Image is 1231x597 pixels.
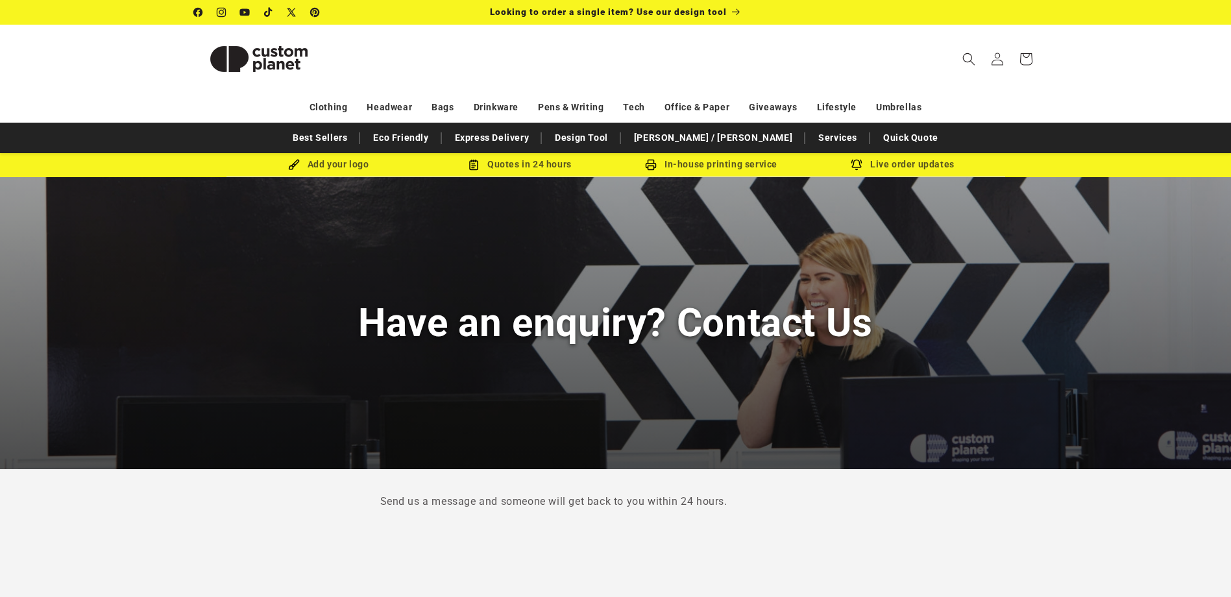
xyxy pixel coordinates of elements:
a: Eco Friendly [367,127,435,149]
a: Best Sellers [286,127,354,149]
summary: Search [955,45,983,73]
a: Bags [432,96,454,119]
a: Custom Planet [189,25,328,93]
div: Add your logo [233,156,424,173]
a: Quick Quote [877,127,945,149]
a: Headwear [367,96,412,119]
a: Giveaways [749,96,797,119]
div: Live order updates [807,156,999,173]
a: Express Delivery [448,127,536,149]
a: Umbrellas [876,96,921,119]
img: Order Updates Icon [468,159,480,171]
a: Services [812,127,864,149]
div: Quotes in 24 hours [424,156,616,173]
img: Custom Planet [194,30,324,88]
div: In-house printing service [616,156,807,173]
a: Pens & Writing [538,96,603,119]
img: Brush Icon [288,159,300,171]
h1: Have an enquiry? Contact Us [358,298,873,348]
a: [PERSON_NAME] / [PERSON_NAME] [628,127,799,149]
a: Lifestyle [817,96,857,119]
a: Design Tool [548,127,615,149]
img: Order updates [851,159,862,171]
a: Clothing [310,96,348,119]
a: Drinkware [474,96,518,119]
span: Looking to order a single item? Use our design tool [490,6,727,17]
p: Send us a message and someone will get back to you within 24 hours. [380,493,851,511]
img: In-house printing [645,159,657,171]
a: Office & Paper [664,96,729,119]
a: Tech [623,96,644,119]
